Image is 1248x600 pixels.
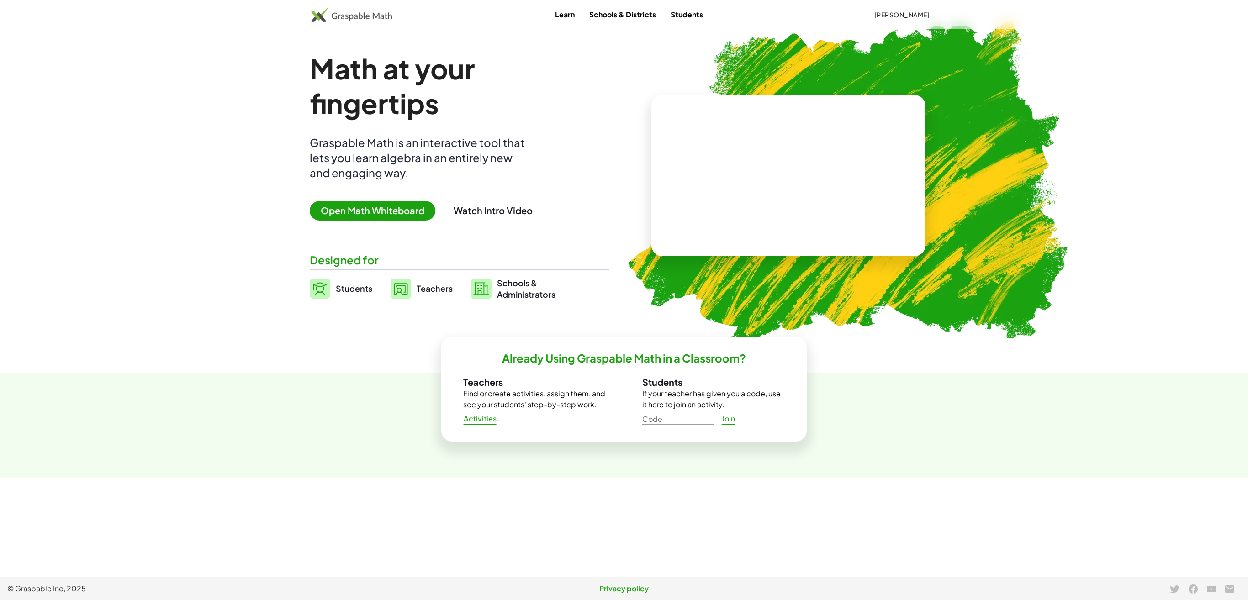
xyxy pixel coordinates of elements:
[310,201,435,221] span: Open Math Whiteboard
[454,205,533,216] button: Watch Intro Video
[310,279,330,299] img: svg%3e
[867,6,937,23] button: [PERSON_NAME]
[471,277,555,300] a: Schools &Administrators
[714,411,743,427] a: Join
[391,279,411,299] img: svg%3e
[417,283,453,294] span: Teachers
[663,6,710,23] a: Students
[463,414,497,424] span: Activities
[721,414,735,424] span: Join
[310,135,529,180] div: Graspable Math is an interactive tool that lets you learn algebra in an entirely new and engaging...
[310,51,600,121] h1: Math at your fingertips
[310,206,443,216] a: Open Math Whiteboard
[418,583,830,594] a: Privacy policy
[456,411,504,427] a: Activities
[502,351,746,365] h2: Already Using Graspable Math in a Classroom?
[471,279,492,299] img: svg%3e
[642,388,785,410] p: If your teacher has given you a code, use it here to join an activity.
[310,277,372,300] a: Students
[642,376,785,388] h3: Students
[548,6,582,23] a: Learn
[497,277,555,300] span: Schools & Administrators
[7,583,418,594] span: © Graspable Inc, 2025
[463,376,606,388] h3: Teachers
[874,11,930,19] span: [PERSON_NAME]
[336,283,372,294] span: Students
[391,277,453,300] a: Teachers
[310,253,609,268] div: Designed for
[582,6,663,23] a: Schools & Districts
[463,388,606,410] p: Find or create activities, assign them, and see your students' step-by-step work.
[720,142,857,210] video: What is this? This is dynamic math notation. Dynamic math notation plays a central role in how Gr...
